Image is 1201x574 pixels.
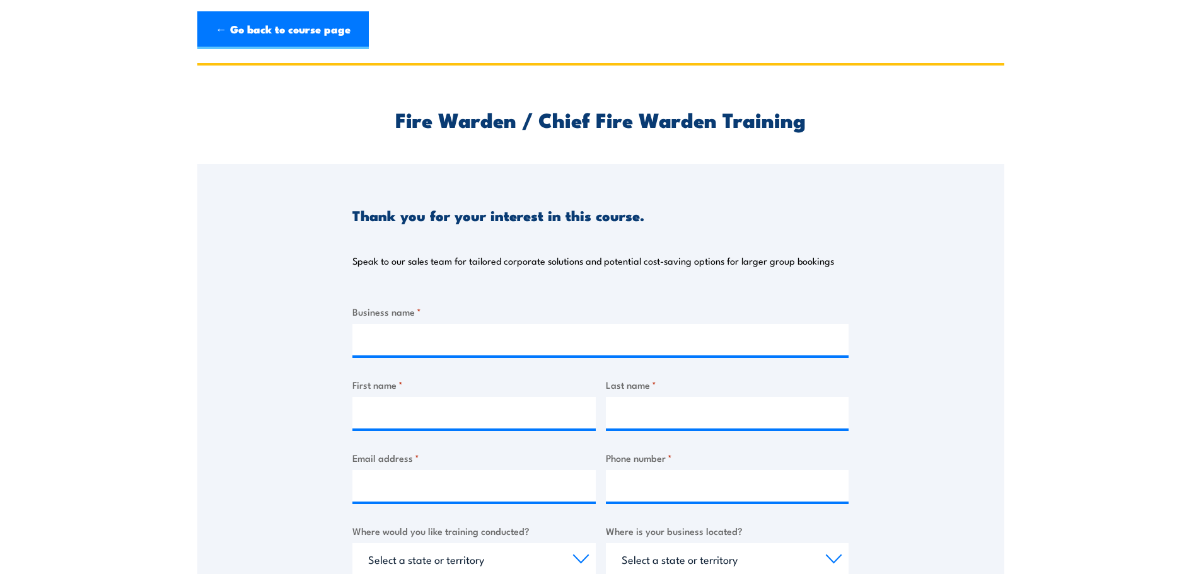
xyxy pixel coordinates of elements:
label: Where is your business located? [606,524,849,538]
label: Email address [352,451,596,465]
h2: Fire Warden / Chief Fire Warden Training [352,110,849,128]
p: Speak to our sales team for tailored corporate solutions and potential cost-saving options for la... [352,255,834,267]
label: Phone number [606,451,849,465]
label: Last name [606,377,849,392]
label: First name [352,377,596,392]
a: ← Go back to course page [197,11,369,49]
h3: Thank you for your interest in this course. [352,208,644,222]
label: Where would you like training conducted? [352,524,596,538]
label: Business name [352,304,849,319]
